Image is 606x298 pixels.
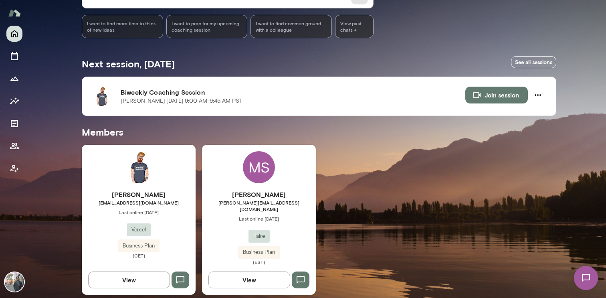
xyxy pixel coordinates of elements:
[82,199,196,206] span: [EMAIL_ADDRESS][DOMAIN_NAME]
[6,138,22,154] button: Members
[6,93,22,109] button: Insights
[202,259,316,265] span: (EST)
[6,116,22,132] button: Documents
[335,15,374,38] span: View past chats ->
[208,272,290,288] button: View
[6,160,22,176] button: Client app
[202,190,316,199] h6: [PERSON_NAME]
[6,26,22,42] button: Home
[88,272,170,288] button: View
[256,20,327,33] span: I want to find common ground with a colleague
[127,226,151,234] span: Vercel
[465,87,528,103] button: Join session
[82,15,163,38] div: I want to find more time to think of new ideas
[123,151,155,183] img: Rich Haines
[172,20,242,33] span: I want to prep for my upcoming coaching session
[121,97,242,105] p: [PERSON_NAME] · [DATE] · 9:00 AM-9:45 AM PST
[5,272,24,292] img: Gene Lee
[238,248,280,256] span: Business Plan
[82,252,196,259] span: (CET)
[250,15,332,38] div: I want to find common ground with a colleague
[82,209,196,215] span: Last online [DATE]
[82,57,175,70] h5: Next session, [DATE]
[6,48,22,64] button: Sessions
[243,151,275,183] div: MS
[82,126,556,138] h5: Members
[202,215,316,222] span: Last online [DATE]
[511,56,556,69] a: See all sessions
[118,242,160,250] span: Business Plan
[87,20,158,33] span: I want to find more time to think of new ideas
[166,15,248,38] div: I want to prep for my upcoming coaching session
[121,87,465,97] h6: Biweekly Coaching Session
[248,232,270,240] span: Faire
[82,190,196,199] h6: [PERSON_NAME]
[6,71,22,87] button: Growth Plan
[202,199,316,212] span: [PERSON_NAME][EMAIL_ADDRESS][DOMAIN_NAME]
[8,5,21,20] img: Mento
